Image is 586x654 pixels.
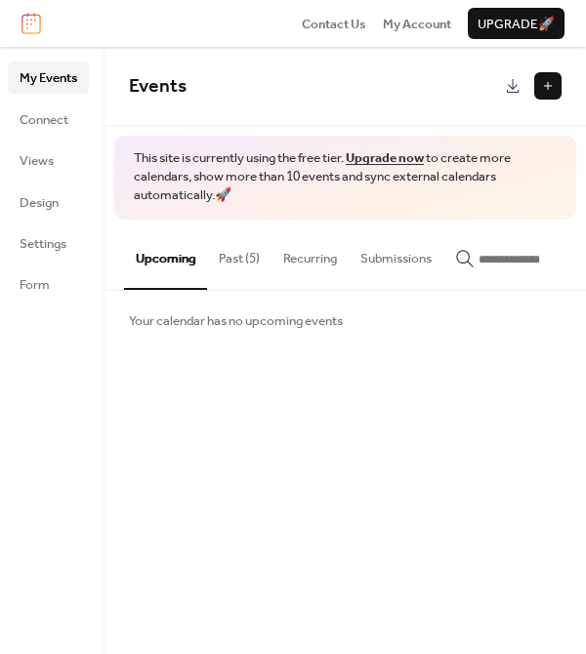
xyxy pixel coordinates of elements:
[272,220,349,288] button: Recurring
[468,8,565,39] button: Upgrade🚀
[8,103,89,135] a: Connect
[21,13,41,34] img: logo
[302,14,366,33] a: Contact Us
[8,186,89,218] a: Design
[20,275,50,295] span: Form
[129,311,343,331] span: Your calendar has no upcoming events
[8,227,89,259] a: Settings
[8,268,89,300] a: Form
[349,220,443,288] button: Submissions
[20,151,54,171] span: Views
[20,234,66,254] span: Settings
[478,15,555,34] span: Upgrade 🚀
[383,14,451,33] a: My Account
[8,61,89,93] a: My Events
[20,193,59,213] span: Design
[20,110,68,130] span: Connect
[124,220,207,290] button: Upcoming
[20,68,77,88] span: My Events
[8,144,89,176] a: Views
[383,15,451,34] span: My Account
[346,145,424,171] a: Upgrade now
[134,149,557,205] span: This site is currently using the free tier. to create more calendars, show more than 10 events an...
[129,68,187,104] span: Events
[302,15,366,34] span: Contact Us
[207,220,272,288] button: Past (5)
